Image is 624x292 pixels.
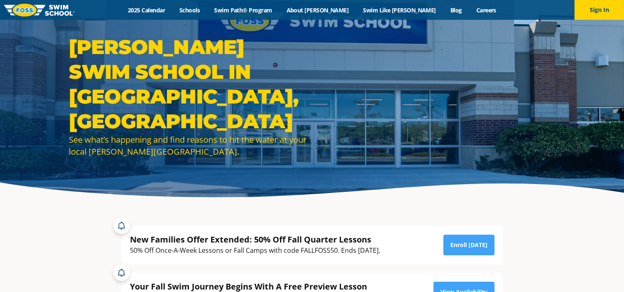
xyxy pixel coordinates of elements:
a: Enroll [DATE] [443,235,494,255]
div: 50% Off Once-A-Week Lessons or Fall Camps with code FALLFOSS50. Ends [DATE]. [130,245,380,256]
img: FOSS Swim School Logo [4,4,75,16]
div: Your Fall Swim Journey Begins With A Free Preview Lesson [130,281,407,292]
a: Schools [172,6,207,14]
div: New Families Offer Extended: 50% Off Fall Quarter Lessons [130,234,380,245]
a: Swim Like [PERSON_NAME] [356,6,443,14]
h1: [PERSON_NAME] Swim School in [GEOGRAPHIC_DATA], [GEOGRAPHIC_DATA] [69,35,308,134]
a: Swim Path® Program [207,6,279,14]
a: About [PERSON_NAME] [279,6,356,14]
a: Blog [443,6,469,14]
a: 2025 Calendar [121,6,172,14]
a: Careers [469,6,503,14]
div: See what’s happening and find reasons to hit the water at your local [PERSON_NAME][GEOGRAPHIC_DATA]. [69,134,308,158]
